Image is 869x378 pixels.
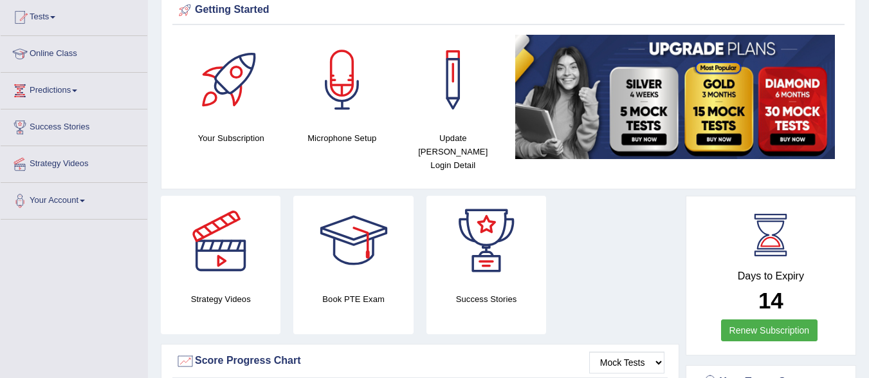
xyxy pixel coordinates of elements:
a: Your Account [1,183,147,215]
div: Score Progress Chart [176,352,664,371]
a: Renew Subscription [721,319,818,341]
a: Online Class [1,36,147,68]
h4: Book PTE Exam [293,292,413,306]
h4: Strategy Videos [161,292,280,306]
b: 14 [758,288,783,313]
h4: Microphone Setup [293,131,392,145]
h4: Success Stories [426,292,546,306]
a: Success Stories [1,109,147,142]
a: Strategy Videos [1,146,147,178]
h4: Days to Expiry [700,270,841,282]
div: Getting Started [176,1,841,20]
h4: Update [PERSON_NAME] Login Detail [404,131,502,172]
a: Predictions [1,73,147,105]
h4: Your Subscription [182,131,280,145]
img: small5.jpg [515,35,836,159]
